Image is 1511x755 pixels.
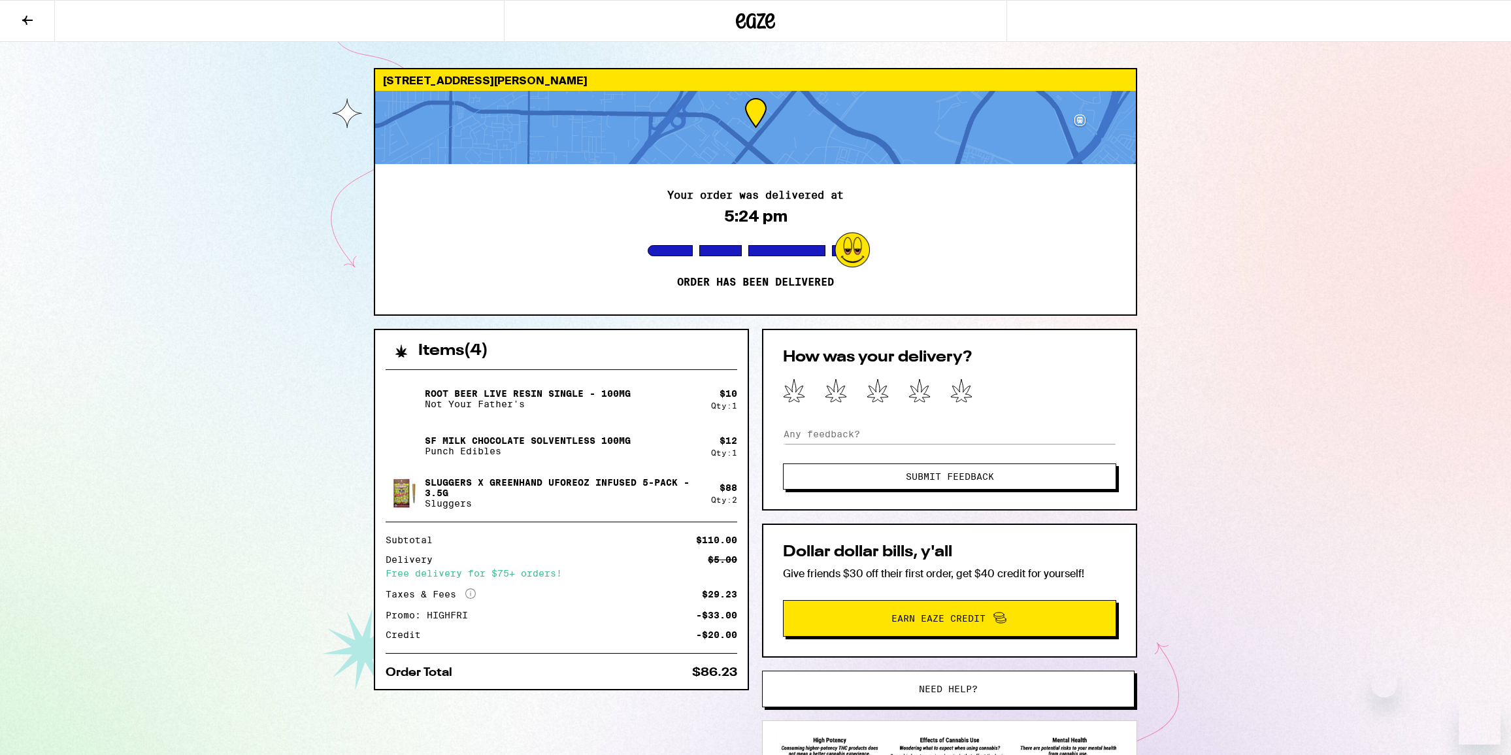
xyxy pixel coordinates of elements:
[783,350,1116,365] h2: How was your delivery?
[783,424,1116,444] input: Any feedback?
[425,388,631,399] p: Root Beer Live Resin Single - 100mg
[696,535,737,545] div: $110.00
[783,600,1116,637] button: Earn Eaze Credit
[386,630,430,639] div: Credit
[906,472,994,481] span: Submit Feedback
[425,435,631,446] p: SF Milk Chocolate Solventless 100mg
[724,207,788,226] div: 5:24 pm
[386,569,737,578] div: Free delivery for $75+ orders!
[702,590,737,599] div: $29.23
[425,446,631,456] p: Punch Edibles
[696,611,737,620] div: -$33.00
[762,671,1135,707] button: Need help?
[1459,703,1501,745] iframe: Button to launch messaging window
[783,567,1116,580] p: Give friends $30 off their first order, get $40 credit for yourself!
[425,477,701,498] p: Sluggers x Greenhand UFOreoz Infused 5-Pack - 3.5g
[919,684,978,694] span: Need help?
[1371,671,1397,697] iframe: Close message
[375,69,1136,91] div: [STREET_ADDRESS][PERSON_NAME]
[386,475,422,511] img: Sluggers x Greenhand UFOreoz Infused 5-Pack - 3.5g
[677,276,834,289] p: Order has been delivered
[708,555,737,564] div: $5.00
[386,535,442,545] div: Subtotal
[711,495,737,504] div: Qty: 2
[720,388,737,399] div: $ 10
[425,399,631,409] p: Not Your Father's
[711,401,737,410] div: Qty: 1
[667,190,844,201] h2: Your order was delivered at
[783,463,1116,490] button: Submit Feedback
[720,435,737,446] div: $ 12
[386,428,422,464] img: SF Milk Chocolate Solventless 100mg
[720,482,737,493] div: $ 88
[711,448,737,457] div: Qty: 1
[425,498,701,509] p: Sluggers
[891,614,986,623] span: Earn Eaze Credit
[386,611,477,620] div: Promo: HIGHFRI
[692,667,737,679] div: $86.23
[386,555,442,564] div: Delivery
[386,588,476,600] div: Taxes & Fees
[386,380,422,417] img: Root Beer Live Resin Single - 100mg
[696,630,737,639] div: -$20.00
[783,545,1116,560] h2: Dollar dollar bills, y'all
[418,343,488,359] h2: Items ( 4 )
[386,667,461,679] div: Order Total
